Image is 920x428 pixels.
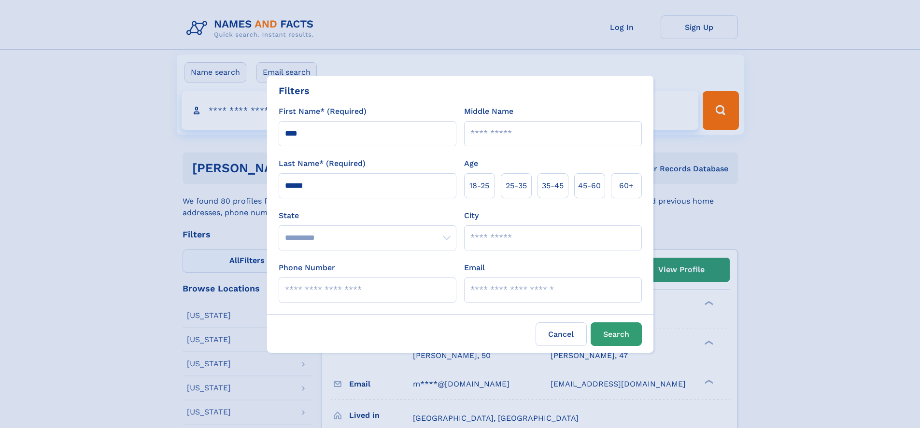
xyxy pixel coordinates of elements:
[619,180,634,192] span: 60+
[506,180,527,192] span: 25‑35
[578,180,601,192] span: 45‑60
[464,106,513,117] label: Middle Name
[279,210,456,221] label: State
[464,210,479,221] label: City
[542,180,564,192] span: 35‑45
[279,158,366,169] label: Last Name* (Required)
[591,322,642,346] button: Search
[464,262,485,274] label: Email
[469,180,489,192] span: 18‑25
[536,322,587,346] label: Cancel
[279,106,367,117] label: First Name* (Required)
[464,158,478,169] label: Age
[279,262,335,274] label: Phone Number
[279,83,310,98] div: Filters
